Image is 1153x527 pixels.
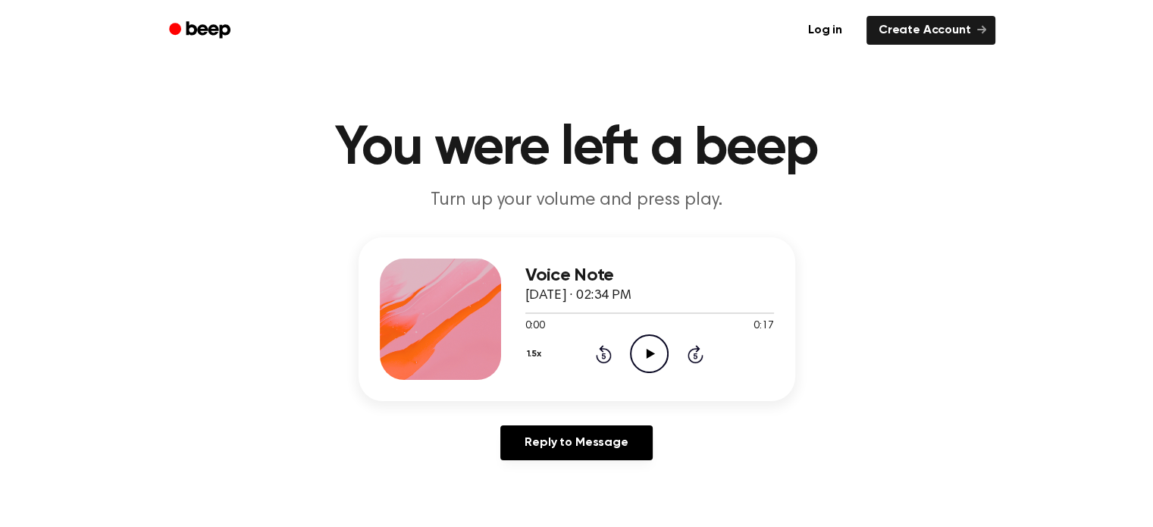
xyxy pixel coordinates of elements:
a: Reply to Message [500,425,652,460]
a: Log in [793,13,857,48]
a: Beep [158,16,244,45]
h1: You were left a beep [189,121,965,176]
span: 0:00 [525,318,545,334]
a: Create Account [866,16,995,45]
p: Turn up your volume and press play. [286,188,868,213]
span: [DATE] · 02:34 PM [525,289,631,303]
span: 0:17 [754,318,773,334]
h3: Voice Note [525,265,774,286]
button: 1.5x [525,341,547,367]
